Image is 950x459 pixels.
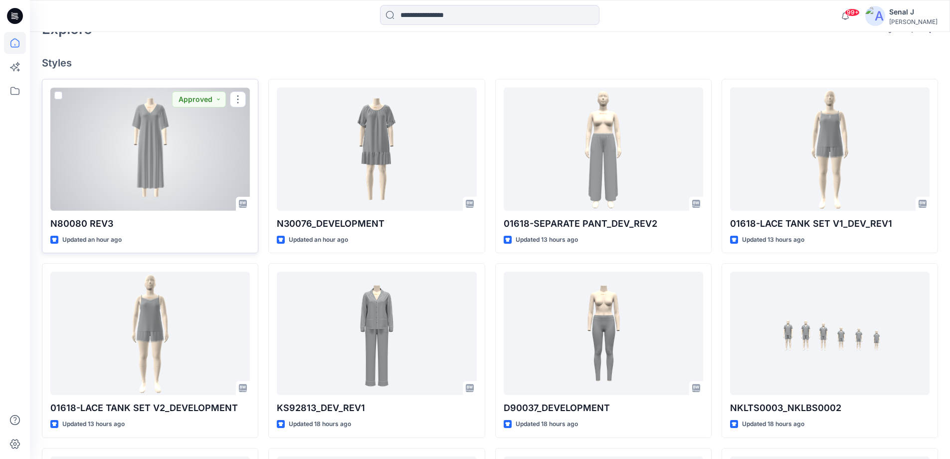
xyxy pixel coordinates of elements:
div: [PERSON_NAME] [889,18,938,25]
span: 99+ [845,8,860,16]
a: 01618-LACE TANK SET V1_DEV_REV1 [730,87,930,211]
p: 01618-SEPARATE PANT_DEV_REV2 [504,217,703,231]
p: Updated 18 hours ago [516,419,578,430]
p: Updated 13 hours ago [62,419,125,430]
a: N80080 REV3 [50,87,250,211]
p: 01618-LACE TANK SET V2_DEVELOPMENT [50,401,250,415]
a: D90037_DEVELOPMENT [504,272,703,395]
p: Updated an hour ago [62,235,122,245]
h2: Explore [42,21,92,37]
p: D90037_DEVELOPMENT [504,401,703,415]
p: Updated 13 hours ago [516,235,578,245]
p: 01618-LACE TANK SET V1_DEV_REV1 [730,217,930,231]
p: Updated 18 hours ago [289,419,351,430]
img: avatar [865,6,885,26]
p: N30076_DEVELOPMENT [277,217,476,231]
p: KS92813_DEV_REV1 [277,401,476,415]
p: N80080 REV3 [50,217,250,231]
a: N30076_DEVELOPMENT [277,87,476,211]
p: Updated 13 hours ago [742,235,804,245]
p: Updated an hour ago [289,235,348,245]
p: NKLTS0003_NKLBS0002 [730,401,930,415]
a: NKLTS0003_NKLBS0002 [730,272,930,395]
a: 01618-SEPARATE PANT_DEV_REV2 [504,87,703,211]
a: KS92813_DEV_REV1 [277,272,476,395]
h4: Styles [42,57,938,69]
a: 01618-LACE TANK SET V2_DEVELOPMENT [50,272,250,395]
div: Senal J [889,6,938,18]
p: Updated 18 hours ago [742,419,804,430]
